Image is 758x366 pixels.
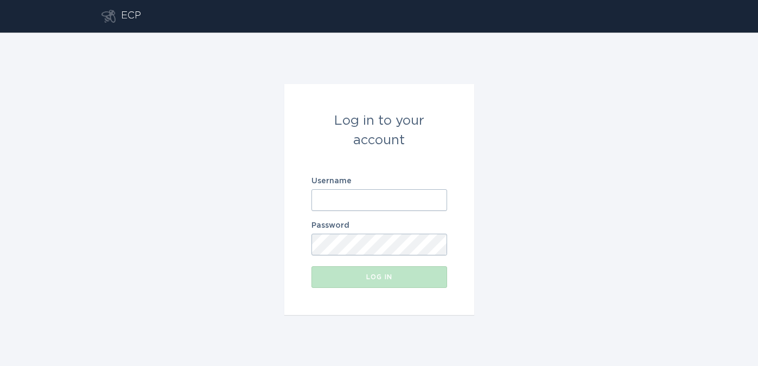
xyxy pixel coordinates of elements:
[311,111,447,150] div: Log in to your account
[101,10,116,23] button: Go to dashboard
[121,10,141,23] div: ECP
[317,274,442,280] div: Log in
[311,222,447,229] label: Password
[311,266,447,288] button: Log in
[311,177,447,185] label: Username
